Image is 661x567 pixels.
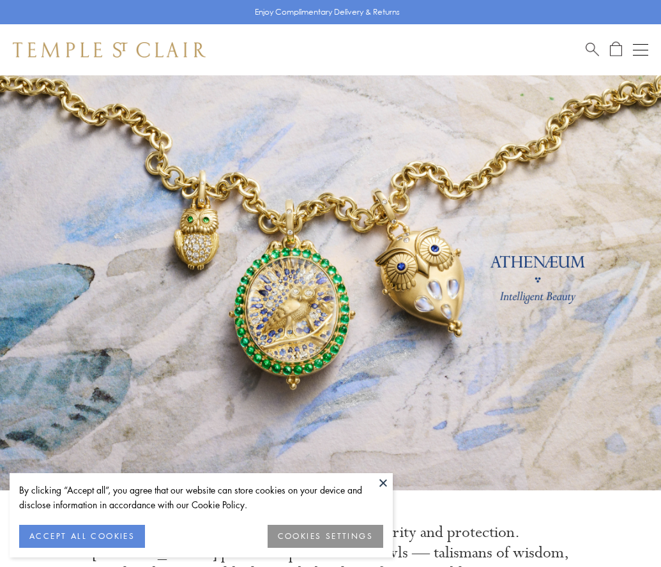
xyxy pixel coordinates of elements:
[633,42,648,57] button: Open navigation
[13,42,206,57] img: Temple St. Clair
[255,6,400,19] p: Enjoy Complimentary Delivery & Returns
[19,483,383,512] div: By clicking “Accept all”, you agree that our website can store cookies on your device and disclos...
[19,525,145,548] button: ACCEPT ALL COOKIES
[586,42,599,57] a: Search
[268,525,383,548] button: COOKIES SETTINGS
[610,42,622,57] a: Open Shopping Bag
